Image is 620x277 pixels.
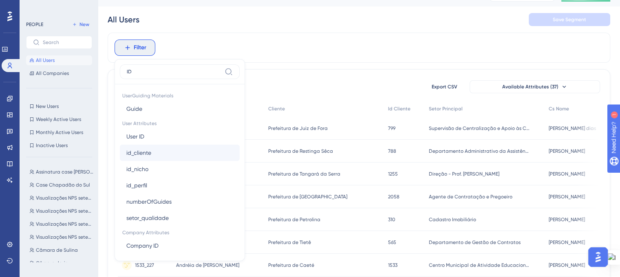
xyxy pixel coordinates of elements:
[57,4,59,11] div: 1
[553,16,586,23] span: Save Segment
[424,80,465,93] button: Export CSV
[120,226,240,237] span: Company Attributes
[388,239,396,246] span: 565
[549,239,585,246] span: [PERSON_NAME]
[268,262,314,268] span: Prefeitura de Caeté
[26,180,97,190] button: Case Chapadão do Sul
[36,208,94,214] span: Visualizações NPS setembro Core
[549,171,585,177] span: [PERSON_NAME]
[268,171,340,177] span: Prefeitura de Tangará da Serra
[26,232,97,242] button: Visualizações NPS setembro Pro
[115,40,155,56] button: Filter
[432,84,457,90] span: Export CSV
[36,247,78,253] span: Câmara de Sulina
[429,216,476,223] span: Cadastro Imobiliário
[268,239,311,246] span: Prefeitura de Tietê
[26,167,97,177] button: Assinatura case [PERSON_NAME]
[26,21,43,28] div: PEOPLE
[127,68,221,75] input: Type the value
[120,237,240,254] button: Company ID
[108,14,139,25] div: All Users
[388,171,398,177] span: 1255
[36,103,59,110] span: New Users
[36,116,81,123] span: Weekly Active Users
[36,142,68,149] span: Inactive Users
[586,245,610,269] iframe: UserGuiding AI Assistant Launcher
[429,125,531,132] span: Supervisão de Centralização e Apoio às Compras
[79,21,89,28] span: New
[120,128,240,145] button: User ID
[36,182,90,188] span: Case Chapadão do Sul
[388,216,395,223] span: 310
[120,117,240,128] span: User Attributes
[120,145,240,161] button: id_cliente
[268,148,333,154] span: Prefeitura de Restinga Sêca
[36,221,94,227] span: Visualizações NPS setembro Nichos
[549,148,585,154] span: [PERSON_NAME]
[126,180,147,190] span: id_perfil
[429,171,499,177] span: Direção - Prof. [PERSON_NAME]
[429,106,463,112] span: Setor Principal
[549,262,585,268] span: [PERSON_NAME]
[120,177,240,193] button: id_perfil
[134,43,146,53] span: Filter
[26,141,92,150] button: Inactive Users
[26,128,92,137] button: Monthly Active Users
[388,262,397,268] span: 1533
[69,20,92,29] button: New
[36,57,55,64] span: All Users
[26,55,92,65] button: All Users
[26,258,97,268] button: Câmara Jarinu
[126,164,148,174] span: id_nicho
[549,106,569,112] span: Cs Nome
[36,129,83,136] span: Monthly Active Users
[268,106,285,112] span: Cliente
[19,2,51,12] span: Need Help?
[36,70,69,77] span: All Companies
[26,245,97,255] button: Câmara de Sulina
[26,101,92,111] button: New Users
[120,161,240,177] button: id_nicho
[36,195,94,201] span: Visualizações NPS setembro Capilaridade
[549,125,596,132] span: [PERSON_NAME] dias
[26,219,97,229] button: Visualizações NPS setembro Nichos
[126,132,144,141] span: User ID
[126,213,169,223] span: setor_qualidade
[268,125,328,132] span: Prefeitura de Juiz de Fora
[549,216,585,223] span: [PERSON_NAME]
[120,193,240,210] button: numberOfGuides
[135,262,154,268] span: 1533_227
[429,262,531,268] span: Centro Municipal de Atividade Educacional 3
[429,239,521,246] span: Departamento de Gestão de Contratos
[36,169,94,175] span: Assinatura case [PERSON_NAME]
[36,260,71,266] span: Câmara Jarinu
[36,234,94,240] span: Visualizações NPS setembro Pro
[126,104,142,114] span: Guide
[120,210,240,226] button: setor_qualidade
[126,148,151,158] span: id_cliente
[26,193,97,203] button: Visualizações NPS setembro Capilaridade
[126,241,159,251] span: Company ID
[126,197,172,207] span: numberOfGuides
[529,13,610,26] button: Save Segment
[470,80,600,93] button: Available Attributes (37)
[43,40,85,45] input: Search
[176,262,239,268] span: Andréia de [PERSON_NAME]
[429,148,531,154] span: Departamento Administrativo da Assistência Social
[429,193,512,200] span: Agente de Contratação e Pregoeiro
[549,193,585,200] span: [PERSON_NAME]
[268,193,347,200] span: Prefeitura de [GEOGRAPHIC_DATA]
[502,84,558,90] span: Available Attributes (37)
[26,206,97,216] button: Visualizações NPS setembro Core
[388,193,399,200] span: 2058
[26,68,92,78] button: All Companies
[26,114,92,124] button: Weekly Active Users
[388,106,410,112] span: Id Cliente
[388,125,395,132] span: 799
[268,216,320,223] span: Prefeitura de Petrolina
[388,148,396,154] span: 788
[120,89,240,101] span: UserGuiding Materials
[120,101,240,117] button: Guide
